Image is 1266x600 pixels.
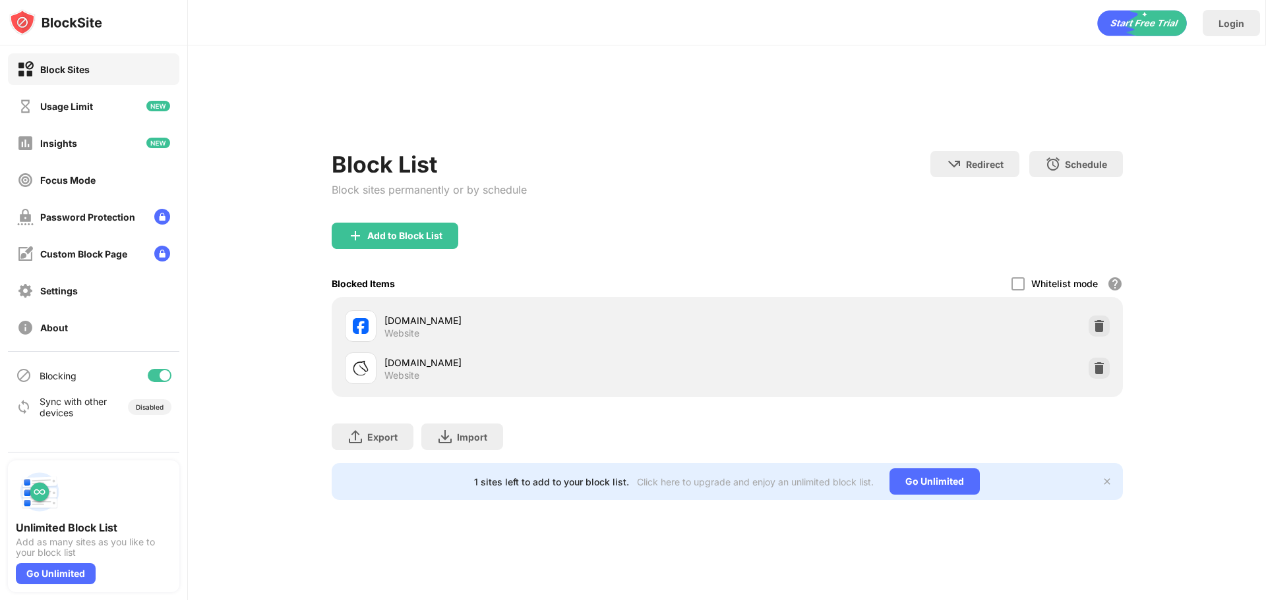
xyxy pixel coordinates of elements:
[17,172,34,188] img: focus-off.svg
[40,370,76,381] div: Blocking
[16,537,171,558] div: Add as many sites as you like to your block list
[136,403,164,411] div: Disabled
[9,9,102,36] img: logo-blocksite.svg
[17,209,34,225] img: password-protection-off.svg
[16,563,96,584] div: Go Unlimited
[40,396,107,418] div: Sync with other devices
[384,356,727,369] div: [DOMAIN_NAME]
[17,61,34,78] img: block-on.svg
[17,319,34,336] img: about-off.svg
[1031,278,1098,289] div: Whitelist mode
[332,151,527,178] div: Block List
[1102,476,1112,487] img: x-button.svg
[16,399,32,415] img: sync-icon.svg
[353,318,369,334] img: favicons
[384,327,419,339] div: Website
[17,246,34,262] img: customize-block-page-off.svg
[1097,10,1187,36] div: animation
[17,135,34,151] img: insights-off.svg
[332,82,1123,135] iframe: Banner
[40,248,127,259] div: Custom Block Page
[40,101,93,112] div: Usage Limit
[384,369,419,381] div: Website
[16,468,63,516] img: push-block-list.svg
[154,246,170,261] img: lock-menu.svg
[474,476,629,487] div: 1 sites left to add to your block list.
[40,322,68,333] div: About
[154,209,170,225] img: lock-menu.svg
[16,521,171,534] div: Unlimited Block List
[16,368,32,383] img: blocking-icon.svg
[40,175,96,186] div: Focus Mode
[332,278,395,289] div: Blocked Items
[966,159,1004,170] div: Redirect
[17,283,34,299] img: settings-off.svg
[637,476,874,487] div: Click here to upgrade and enjoy an unlimited block list.
[332,183,527,196] div: Block sites permanently or by schedule
[353,360,369,376] img: favicons
[367,431,398,443] div: Export
[17,98,34,115] img: time-usage-off.svg
[40,138,77,149] div: Insights
[40,211,135,223] div: Password Protection
[40,64,90,75] div: Block Sites
[40,285,78,296] div: Settings
[384,314,727,327] div: [DOMAIN_NAME]
[457,431,487,443] div: Import
[1065,159,1107,170] div: Schedule
[367,231,442,241] div: Add to Block List
[146,101,170,111] img: new-icon.svg
[889,468,980,495] div: Go Unlimited
[146,138,170,148] img: new-icon.svg
[1219,18,1244,29] div: Login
